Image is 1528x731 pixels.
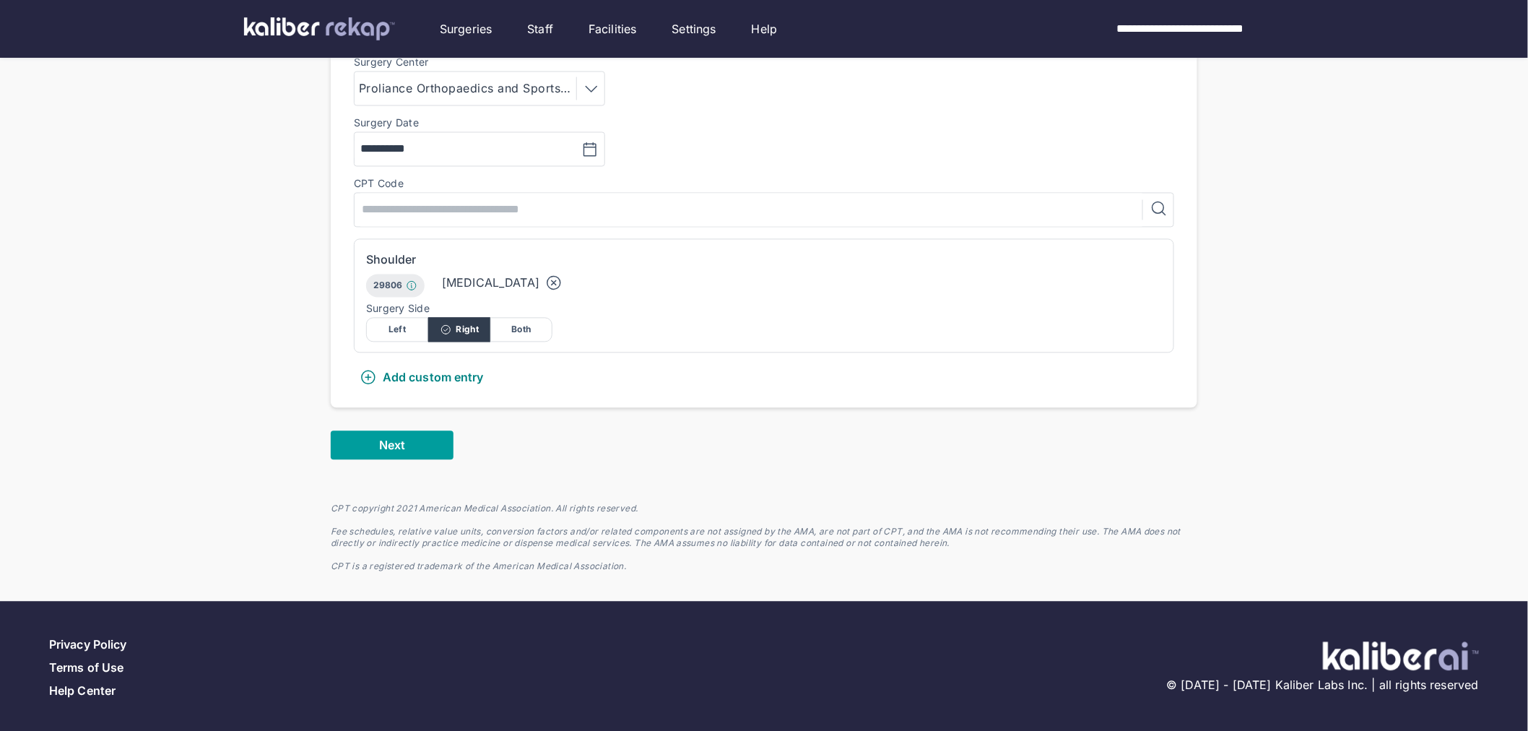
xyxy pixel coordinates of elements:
[359,80,576,98] div: Proliance Orthopaedics and Sports Medicine
[366,274,425,298] div: 29806
[49,638,126,652] a: Privacy Policy
[331,503,1197,515] div: CPT copyright 2021 American Medical Association. All rights reserved.
[672,20,716,38] a: Settings
[331,561,1197,573] div: CPT is a registered trademark of the American Medical Association.
[379,438,405,453] span: Next
[442,274,539,292] div: [MEDICAL_DATA]
[440,20,492,38] a: Surgeries
[428,318,490,342] div: Right
[360,141,471,158] input: MM/DD/YYYY
[354,118,419,129] div: Surgery Date
[331,431,453,460] button: Next
[49,661,123,675] a: Terms of Use
[1323,642,1479,671] img: ATj1MI71T5jDAAAAAElFTkSuQmCC
[527,20,553,38] a: Staff
[49,684,116,698] a: Help Center
[366,318,428,342] div: Left
[366,251,1162,269] div: Shoulder
[354,178,1174,190] div: CPT Code
[360,369,484,386] div: Add custom entry
[244,17,395,40] img: kaliber labs logo
[1166,677,1479,694] span: © [DATE] - [DATE] Kaliber Labs Inc. | all rights reserved
[354,57,605,69] label: Surgery Center
[589,20,637,38] a: Facilities
[752,20,778,38] a: Help
[366,303,1162,315] div: Surgery Side
[406,280,417,292] img: Info.77c6ff0b.svg
[331,527,1197,550] div: Fee schedules, relative value units, conversion factors and/or related components are not assigne...
[490,318,552,342] div: Both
